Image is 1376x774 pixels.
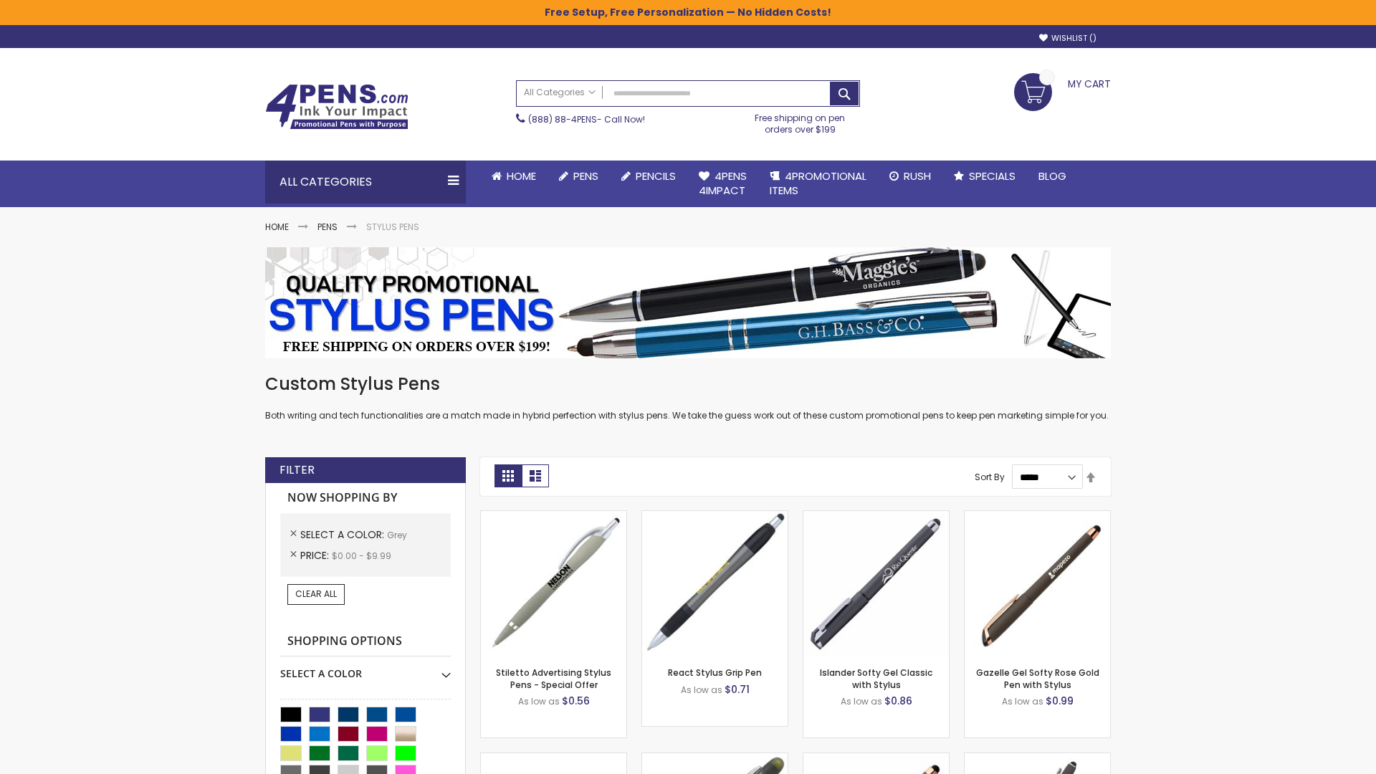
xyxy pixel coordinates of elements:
img: Stiletto Advertising Stylus Pens-Grey [481,511,626,656]
a: Stiletto Advertising Stylus Pens-Grey [481,510,626,522]
a: Blog [1027,161,1078,192]
span: As low as [1002,695,1043,707]
img: 4Pens Custom Pens and Promotional Products [265,84,408,130]
span: $0.00 - $9.99 [332,550,391,562]
a: Rush [878,161,942,192]
a: React Stylus Grip Pen-Grey [642,510,788,522]
strong: Shopping Options [280,626,451,657]
a: 4Pens4impact [687,161,758,207]
div: Free shipping on pen orders over $199 [740,107,861,135]
span: Blog [1038,168,1066,183]
a: Custom Soft Touch® Metal Pens with Stylus-Grey [965,752,1110,765]
a: Wishlist [1039,33,1096,44]
span: Specials [969,168,1016,183]
a: Islander Softy Rose Gold Gel Pen with Stylus-Grey [803,752,949,765]
span: $0.56 [562,694,590,708]
strong: Filter [279,462,315,478]
label: Sort By [975,471,1005,483]
span: Price [300,548,332,563]
a: Gazelle Gel Softy Rose Gold Pen with Stylus-Grey [965,510,1110,522]
div: Both writing and tech functionalities are a match made in hybrid perfection with stylus pens. We ... [265,373,1111,422]
span: Grey [387,529,407,541]
a: All Categories [517,81,603,105]
img: Stylus Pens [265,247,1111,358]
span: As low as [681,684,722,696]
img: React Stylus Grip Pen-Grey [642,511,788,656]
a: Stiletto Advertising Stylus Pens - Special Offer [496,666,611,690]
a: Home [480,161,548,192]
a: Islander Softy Gel Classic with Stylus-Grey [803,510,949,522]
a: Pens [317,221,338,233]
a: (888) 88-4PENS [528,113,597,125]
img: Gazelle Gel Softy Rose Gold Pen with Stylus-Grey [965,511,1110,656]
span: $0.86 [884,694,912,708]
a: Pencils [610,161,687,192]
span: - Call Now! [528,113,645,125]
span: Pens [573,168,598,183]
span: Rush [904,168,931,183]
a: Gazelle Gel Softy Rose Gold Pen with Stylus [976,666,1099,690]
h1: Custom Stylus Pens [265,373,1111,396]
span: As low as [518,695,560,707]
a: React Stylus Grip Pen [668,666,762,679]
span: $0.71 [725,682,750,697]
span: Home [507,168,536,183]
div: All Categories [265,161,466,204]
img: Islander Softy Gel Classic with Stylus-Grey [803,511,949,656]
a: Souvenir® Jalan Highlighter Stylus Pen Combo-Grey [642,752,788,765]
a: Specials [942,161,1027,192]
span: Pencils [636,168,676,183]
strong: Grid [494,464,522,487]
span: $0.99 [1046,694,1074,708]
a: Pens [548,161,610,192]
strong: Stylus Pens [366,221,419,233]
span: 4PROMOTIONAL ITEMS [770,168,866,198]
span: Clear All [295,588,337,600]
a: Home [265,221,289,233]
a: Cyber Stylus 0.7mm Fine Point Gel Grip Pen-Grey [481,752,626,765]
span: Select A Color [300,527,387,542]
span: As low as [841,695,882,707]
a: 4PROMOTIONALITEMS [758,161,878,207]
div: Select A Color [280,656,451,681]
span: All Categories [524,87,596,98]
strong: Now Shopping by [280,483,451,513]
a: Clear All [287,584,345,604]
span: 4Pens 4impact [699,168,747,198]
a: Islander Softy Gel Classic with Stylus [820,666,932,690]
